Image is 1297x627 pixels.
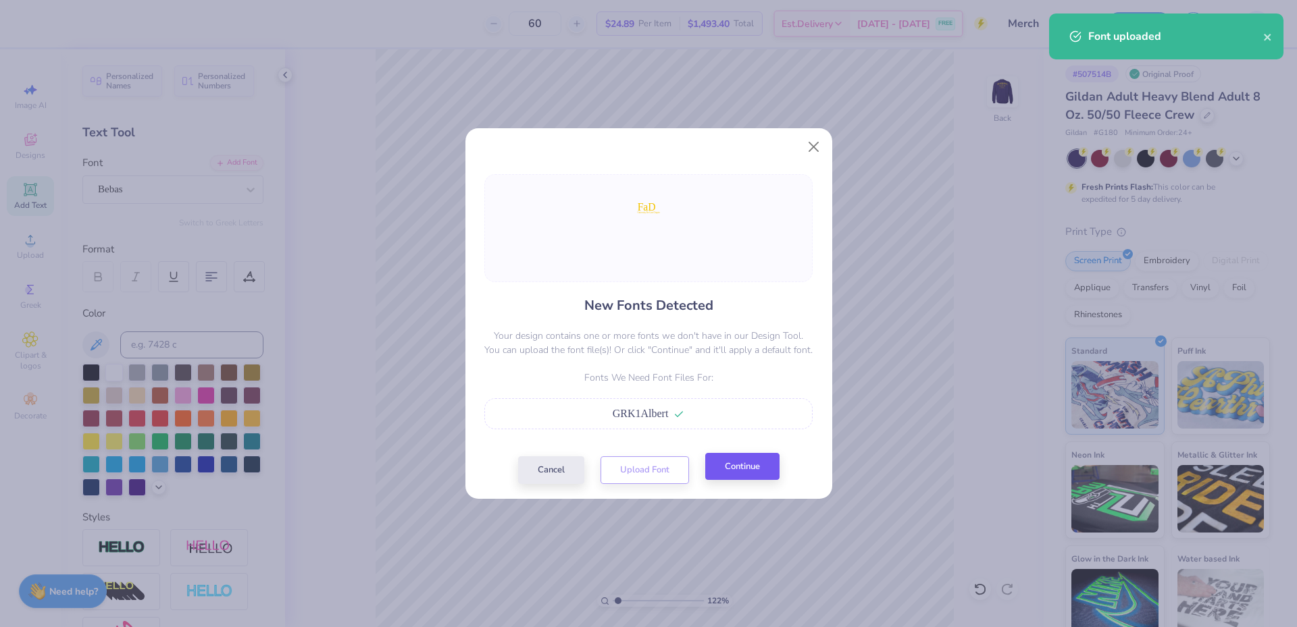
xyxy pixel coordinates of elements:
button: close [1263,28,1273,45]
button: Cancel [518,456,584,484]
div: Font uploaded [1088,28,1263,45]
h4: New Fonts Detected [584,296,713,315]
button: Continue [705,453,780,481]
p: Your design contains one or more fonts we don't have in our Design Tool. You can upload the font ... [484,329,813,357]
button: Close [800,134,826,160]
span: GRK1Albert [613,408,669,419]
p: Fonts We Need Font Files For: [484,371,813,385]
